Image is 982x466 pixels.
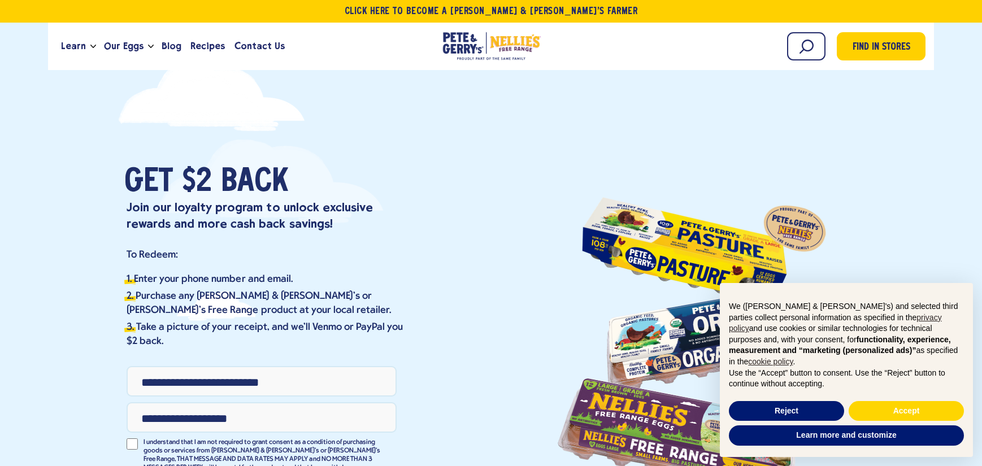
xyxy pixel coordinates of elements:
span: Blog [162,39,181,53]
button: Reject [729,401,844,421]
span: Recipes [190,39,225,53]
div: Notice [711,274,982,466]
p: Join our loyalty program to unlock exclusive rewards and more cash back savings! [127,199,407,232]
span: Contact Us [234,39,285,53]
span: Back [221,166,288,199]
span: Find in Stores [853,40,910,55]
p: To Redeem: [127,249,407,262]
a: Our Eggs [99,31,148,62]
a: Recipes [186,31,229,62]
p: Use the “Accept” button to consent. Use the “Reject” button to continue without accepting. [729,368,964,390]
span: Get [124,166,173,199]
button: Learn more and customize [729,425,964,446]
p: We ([PERSON_NAME] & [PERSON_NAME]'s) and selected third parties collect personal information as s... [729,301,964,368]
a: Learn [57,31,90,62]
input: I understand that I am not required to grant consent as a condition of purchasing goods or servic... [127,438,138,450]
li: Enter your phone number and email. [127,272,407,286]
a: Contact Us [230,31,289,62]
span: Our Eggs [104,39,144,53]
a: Blog [157,31,186,62]
a: Find in Stores [837,32,925,60]
li: Take a picture of your receipt, and we'll Venmo or PayPal you $2 back. [127,320,407,349]
span: Learn [61,39,86,53]
button: Accept [849,401,964,421]
a: cookie policy [748,357,793,366]
input: Search [787,32,825,60]
button: Open the dropdown menu for Our Eggs [148,45,154,49]
span: $2 [182,166,212,199]
li: Purchase any [PERSON_NAME] & [PERSON_NAME]’s or [PERSON_NAME]'s Free Range product at your local ... [127,289,407,317]
button: Open the dropdown menu for Learn [90,45,96,49]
